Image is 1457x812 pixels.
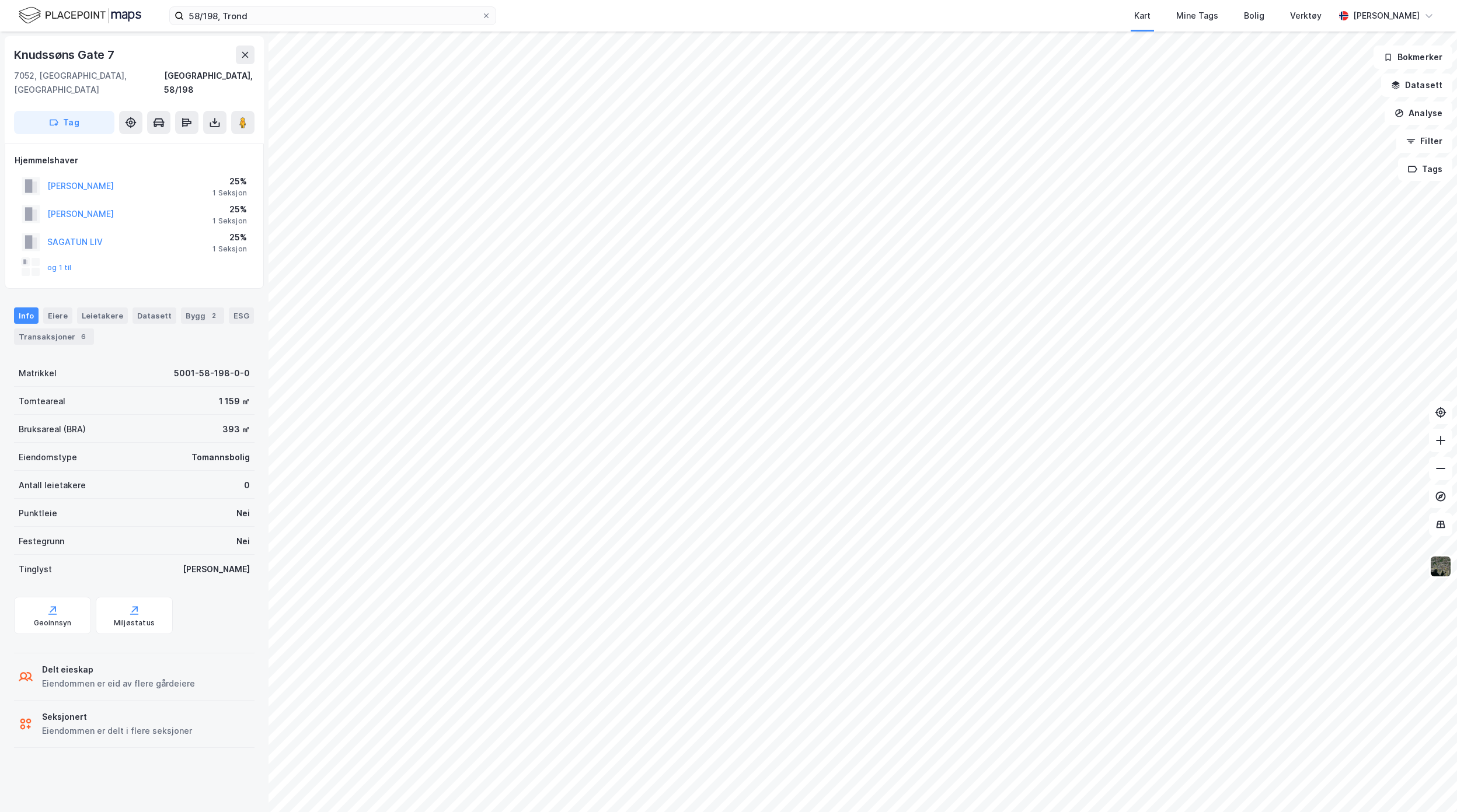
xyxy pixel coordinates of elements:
[42,724,192,738] div: Eiendommen er delt i flere seksjoner
[1134,9,1151,23] div: Kart
[212,202,247,216] div: 25%
[236,534,250,548] div: Nei
[133,307,176,324] div: Datasett
[1353,9,1420,23] div: [PERSON_NAME]
[191,450,250,464] div: Tomannsbolig
[212,230,247,244] div: 25%
[212,244,247,254] div: 1 Seksjon
[14,45,117,64] div: Knudssøns Gate 7
[219,394,250,408] div: 1 159 ㎡
[1385,101,1452,125] button: Analyse
[34,618,72,628] div: Geoinnsyn
[1176,9,1218,23] div: Mine Tags
[114,618,155,628] div: Miljøstatus
[19,5,141,26] img: logo.f888ab2527a4732fd821a326f86c7f29.svg
[164,69,255,97] div: [GEOGRAPHIC_DATA], 58/198
[1244,9,1264,23] div: Bolig
[19,422,86,436] div: Bruksareal (BRA)
[78,331,89,342] div: 6
[244,478,250,492] div: 0
[1399,756,1457,812] div: Kontrollprogram for chat
[222,422,250,436] div: 393 ㎡
[19,534,64,548] div: Festegrunn
[1374,45,1452,69] button: Bokmerker
[181,307,224,324] div: Bygg
[19,506,57,520] div: Punktleie
[14,328,94,345] div: Transaksjoner
[212,216,247,226] div: 1 Seksjon
[14,111,114,134] button: Tag
[42,677,195,691] div: Eiendommen er eid av flere gårdeiere
[183,562,250,576] div: [PERSON_NAME]
[1398,157,1452,181] button: Tags
[19,478,86,492] div: Antall leietakere
[43,307,72,324] div: Eiere
[14,69,164,97] div: 7052, [GEOGRAPHIC_DATA], [GEOGRAPHIC_DATA]
[1290,9,1322,23] div: Verktøy
[236,506,250,520] div: Nei
[184,7,482,24] input: Søk på adresse, matrikkel, gårdeiere, leietakere eller personer
[174,366,250,380] div: 5001-58-198-0-0
[19,366,57,380] div: Matrikkel
[1399,756,1457,812] iframe: Chat Widget
[1430,555,1452,577] img: 9k=
[208,310,219,321] div: 2
[19,394,65,408] div: Tomteareal
[1381,73,1452,97] button: Datasett
[42,710,192,724] div: Seksjonert
[77,307,128,324] div: Leietakere
[212,188,247,198] div: 1 Seksjon
[212,174,247,188] div: 25%
[42,663,195,677] div: Delt eieskap
[1396,129,1452,153] button: Filter
[19,562,52,576] div: Tinglyst
[14,307,39,324] div: Info
[19,450,77,464] div: Eiendomstype
[229,307,254,324] div: ESG
[15,153,254,167] div: Hjemmelshaver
